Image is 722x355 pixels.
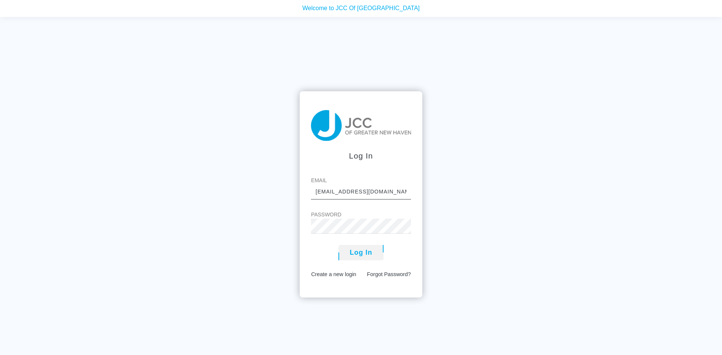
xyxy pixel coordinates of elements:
[6,2,716,11] p: Welcome to JCC Of [GEOGRAPHIC_DATA]
[311,150,411,162] div: Log In
[338,245,384,260] button: Log In
[311,110,411,141] img: taiji-logo.png
[311,177,411,184] label: Email
[311,184,411,199] input: johnny@email.com
[311,211,411,219] label: Password
[367,271,411,277] a: Forgot Password?
[311,271,356,277] a: Create a new login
